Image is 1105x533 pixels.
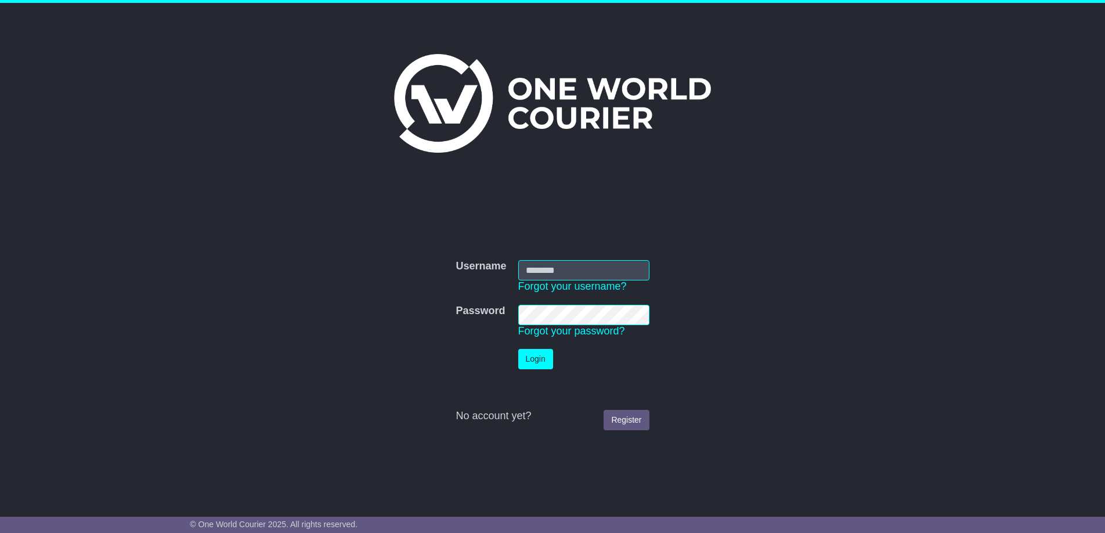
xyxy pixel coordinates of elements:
label: Username [456,260,506,273]
button: Login [518,349,553,369]
a: Forgot your username? [518,280,627,292]
div: No account yet? [456,410,649,423]
span: © One World Courier 2025. All rights reserved. [190,520,358,529]
label: Password [456,305,505,318]
a: Forgot your password? [518,325,625,337]
img: One World [394,54,711,153]
a: Register [604,410,649,430]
